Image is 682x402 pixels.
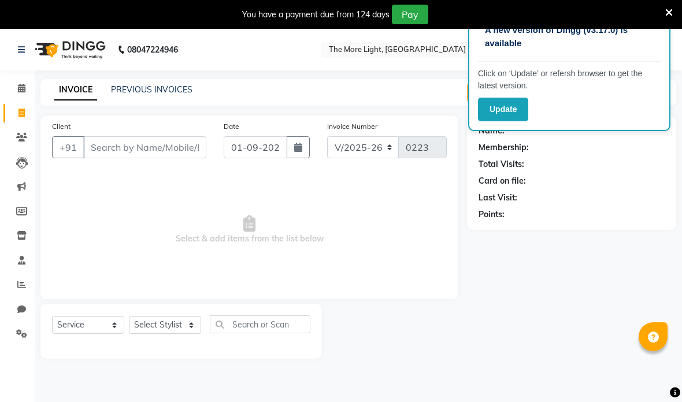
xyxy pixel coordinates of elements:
div: Total Visits: [479,158,524,170]
div: Membership: [479,142,529,154]
div: Last Visit: [479,192,517,204]
input: Search by Name/Mobile/Email/Code [83,136,206,158]
button: Create New [467,84,533,102]
img: logo [29,33,109,66]
a: PREVIOUS INVOICES [111,84,192,95]
label: Date [224,121,239,132]
label: Client [52,121,71,132]
div: Points: [479,209,505,221]
button: Pay [392,5,428,24]
button: Update [478,98,528,121]
iframe: chat widget [616,338,672,392]
p: A new version of Dingg (v3.17.0) is available [485,24,654,50]
input: Search or Scan [210,315,310,333]
div: You have a payment due from 124 days [242,9,390,21]
p: Click on ‘Update’ or refersh browser to get the latest version. [478,68,661,92]
div: Card on file: [479,175,526,187]
a: INVOICE [54,80,97,100]
label: Invoice Number [327,121,377,132]
span: Select & add items from the list below [52,172,447,288]
button: +91 [52,136,84,158]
